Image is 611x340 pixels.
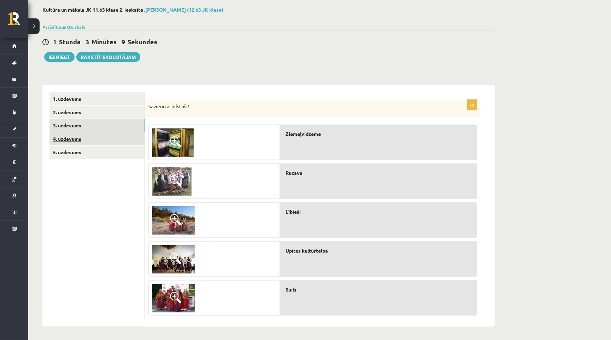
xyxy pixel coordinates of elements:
span: 9 [122,38,125,46]
a: 2. uzdevums [49,106,145,119]
a: 1. uzdevums [49,92,145,105]
img: 3.jpg [152,167,192,196]
span: Ziemeļvidzeme [286,130,321,138]
a: Rakstīt skolotājam [76,52,140,62]
span: Upītes kultūrtelpa [286,247,328,254]
p: Savieno atbilstoši! [148,103,442,110]
a: 3. uzdevums [49,119,145,132]
span: Lībieši [286,208,301,215]
h2: Kultūra un māksla JK 11.b3 klase 2. ieskaite , [42,7,495,13]
span: Stunda [59,38,81,46]
a: 5. uzdevums [49,146,145,159]
a: Rīgas 1. Tālmācības vidusskola [8,12,28,30]
a: 4. uzdevums [49,132,145,145]
span: Sekundes [128,38,157,46]
span: Suiti [286,286,296,293]
img: 4.jpg [152,128,194,157]
span: 3 [86,38,89,46]
span: Minūtes [92,38,117,46]
button: Iesniegt [44,52,75,62]
img: 1.jpg [152,206,195,235]
span: Rucava [286,169,302,177]
span: 1 [53,38,57,46]
p: 5p [467,99,477,110]
a: Parādīt punktu skalu [42,24,86,30]
img: 2.jpg [152,245,195,273]
a: [PERSON_NAME] (12.b3 JK klase) [145,6,223,13]
img: 5.jpg [152,284,195,312]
